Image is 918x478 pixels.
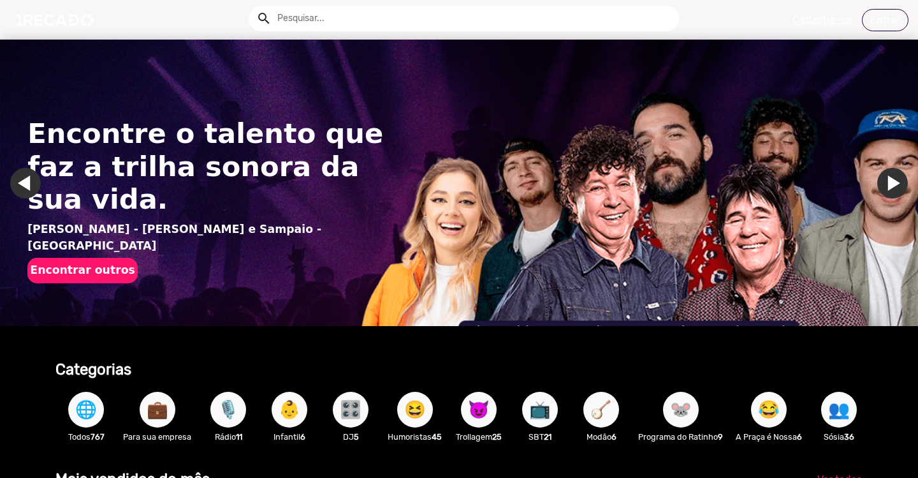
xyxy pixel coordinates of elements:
button: 😆 [397,392,433,428]
span: 📺 [529,392,551,428]
span: 💼 [147,392,168,428]
button: Encontrar outros [27,258,138,283]
button: 👥 [821,392,857,428]
b: 9 [718,432,723,442]
p: Sósia [815,431,863,443]
button: 🎛️ [333,392,368,428]
button: 😈 [461,392,497,428]
a: Entrar [862,9,908,31]
p: Trollagem [455,431,503,443]
span: 🐭 [670,392,692,428]
span: 🌐 [75,392,97,428]
button: 👶 [272,392,307,428]
u: Cadastre-se [792,13,852,26]
p: Humoristas [388,431,442,443]
b: 21 [544,432,551,442]
p: Programa do Ratinho [638,431,723,443]
h1: Encontre o talento que faz a trilha sonora da sua vida. [27,117,395,217]
button: 😂 [751,392,787,428]
span: 😂 [758,392,780,428]
span: 😈 [468,392,490,428]
mat-icon: Example home icon [256,11,272,26]
p: Rádio [204,431,252,443]
b: Categorias [55,361,131,378]
button: 📺 [522,392,558,428]
a: Ir para o próximo slide [877,168,908,198]
button: 🪕 [583,392,619,428]
p: DJ [326,431,375,443]
span: 😆 [404,392,426,428]
p: Modão [577,431,625,443]
b: 6 [797,432,802,442]
p: SBT [516,431,564,443]
p: A Praça é Nossa [736,431,802,443]
p: Todos [62,431,110,443]
b: 6 [300,432,305,442]
span: 👶 [279,392,300,428]
b: 36 [844,432,854,442]
p: Infantil [265,431,314,443]
span: 🪕 [590,392,612,428]
button: 🌐 [68,392,104,428]
a: Ir para o último slide [10,168,41,198]
b: 767 [91,432,105,442]
b: 25 [492,432,502,442]
input: Pesquisar... [268,6,679,31]
b: 6 [611,432,616,442]
button: 💼 [140,392,175,428]
span: 👥 [828,392,850,428]
p: [PERSON_NAME] - [PERSON_NAME] e Sampaio - [GEOGRAPHIC_DATA] [27,221,395,255]
b: 5 [354,432,359,442]
span: 🎙️ [217,392,239,428]
button: Example home icon [252,6,274,29]
span: 🎛️ [340,392,361,428]
button: 🐭 [663,392,699,428]
b: 45 [432,432,442,442]
p: Para sua empresa [123,431,191,443]
b: 11 [236,432,242,442]
button: 🎙️ [210,392,246,428]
